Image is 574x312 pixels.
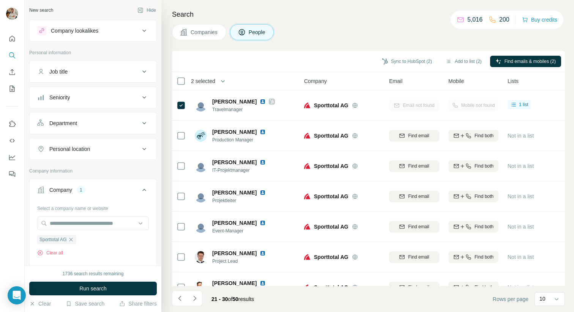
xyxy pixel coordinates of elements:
span: Find both [475,163,494,169]
span: Email [389,77,402,85]
button: Dashboard [6,151,18,164]
span: Find emails & mobiles (2) [505,58,556,65]
span: Sporttotal AG [314,253,348,261]
button: Find both [448,251,498,263]
img: Logo of Sporttotal AG [304,224,310,230]
button: Clear all [37,249,63,256]
span: [PERSON_NAME] [212,249,257,257]
span: of [228,296,233,302]
img: Avatar [195,281,207,293]
img: LinkedIn logo [260,250,266,256]
span: Run search [79,285,107,292]
button: Find both [448,191,498,202]
span: Find email [408,284,429,291]
button: Company1 [30,181,156,202]
span: Find both [475,193,494,200]
img: Logo of Sporttotal AG [304,102,310,108]
button: Seniority [30,88,156,107]
div: Company [49,186,72,194]
button: Add to list (2) [440,56,487,67]
img: Logo of Sporttotal AG [304,254,310,260]
p: 10 [539,295,546,303]
div: Seniority [49,94,70,101]
div: Open Intercom Messenger [8,286,26,304]
span: Sporttotal AG [314,284,348,291]
button: Quick start [6,32,18,45]
span: Find email [408,223,429,230]
button: Find email [389,221,439,232]
p: Personal information [29,49,157,56]
div: Company lookalikes [51,27,98,34]
span: Not in a list [508,133,534,139]
span: Find both [475,223,494,230]
span: Company [304,77,327,85]
img: LinkedIn logo [260,190,266,196]
img: Avatar [195,130,207,142]
span: Find email [408,132,429,139]
button: Navigate to previous page [172,291,187,306]
div: Personal location [49,145,90,153]
span: Rows per page [493,295,528,303]
span: Project Lead [212,258,275,265]
img: Avatar [195,221,207,233]
img: Avatar [195,160,207,172]
div: Department [49,119,77,127]
button: Clear [29,300,51,307]
button: Use Surfe API [6,134,18,147]
button: Use Surfe on LinkedIn [6,117,18,131]
button: Find both [448,130,498,141]
span: [PERSON_NAME] [212,128,257,136]
img: LinkedIn logo [260,220,266,226]
button: Find email [389,160,439,172]
span: Not in a list [508,224,534,230]
span: People [249,28,266,36]
button: Find both [448,221,498,232]
button: Find both [448,160,498,172]
span: Not in a list [508,163,534,169]
img: LinkedIn logo [260,280,266,286]
img: Avatar [195,190,207,202]
span: results [211,296,254,302]
span: Mobile [448,77,464,85]
p: 200 [499,15,509,24]
span: Not in a list [508,284,534,290]
span: Event-Manager [212,227,275,234]
img: Logo of Sporttotal AG [304,133,310,139]
span: Sporttotal AG [314,193,348,200]
span: Find email [408,163,429,169]
span: Find both [475,254,494,260]
span: 21 - 30 [211,296,228,302]
img: Logo of Sporttotal AG [304,193,310,199]
img: LinkedIn logo [260,99,266,105]
button: Feedback [6,167,18,181]
p: Company information [29,168,157,174]
button: Sync to HubSpot (2) [377,56,437,67]
span: Companies [191,28,218,36]
div: Job title [49,68,68,75]
h4: Search [172,9,565,20]
div: Select a company name or website [37,202,149,212]
span: [PERSON_NAME] [212,189,257,196]
span: Not in a list [508,254,534,260]
span: Travelmanager [212,106,275,113]
span: Not in a list [508,193,534,199]
span: 2 selected [191,77,215,85]
button: Find email [389,282,439,293]
span: Sporttotal AG [314,132,348,140]
span: [PERSON_NAME] [212,158,257,166]
button: Personal location [30,140,156,158]
span: Sporttotal AG [39,236,66,243]
button: Find email [389,130,439,141]
span: Sporttotal AG [314,102,348,109]
button: Company lookalikes [30,22,156,40]
span: Find email [408,254,429,260]
button: My lists [6,82,18,96]
button: Job title [30,63,156,81]
span: Production Manager [212,136,275,143]
span: [PERSON_NAME] [212,219,257,227]
span: Find email [408,193,429,200]
span: 50 [232,296,238,302]
button: Find email [389,251,439,263]
button: Hide [132,5,161,16]
button: Run search [29,282,157,295]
